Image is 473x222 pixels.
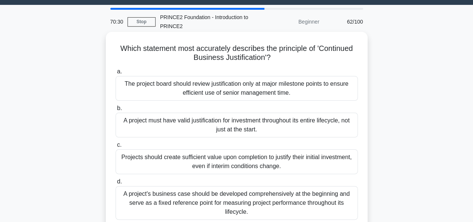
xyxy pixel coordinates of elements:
div: 70:30 [106,14,128,29]
div: A project must have valid justification for investment throughout its entire lifecycle, not just ... [116,113,358,137]
div: Beginner [258,14,324,29]
div: A project's business case should be developed comprehensively at the beginning and serve as a fix... [116,186,358,220]
div: 62/100 [324,14,368,29]
div: Projects should create sufficient value upon completion to justify their initial investment, even... [116,149,358,174]
div: PRINCE2 Foundation - Introduction to PRINCE2 [156,10,258,34]
span: b. [117,105,122,111]
span: a. [117,68,122,74]
div: The project board should review justification only at major milestone points to ensure efficient ... [116,76,358,101]
h5: Which statement most accurately describes the principle of 'Continued Business Justification'? [115,44,359,63]
a: Stop [128,17,156,27]
span: c. [117,142,122,148]
span: d. [117,178,122,185]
